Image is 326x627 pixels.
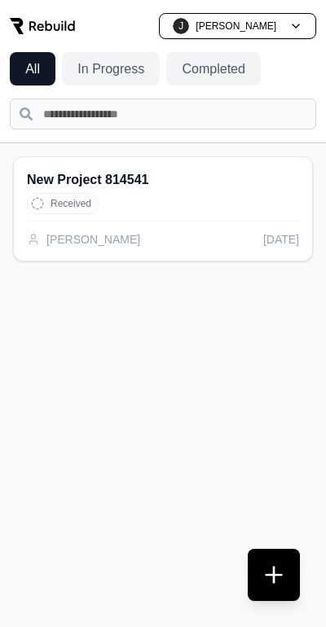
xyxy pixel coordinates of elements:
[51,197,91,210] p: Received
[27,231,140,248] div: [PERSON_NAME]
[166,52,261,85] button: Completed
[27,170,299,190] h2: New Project 814541
[173,18,189,34] span: J
[159,13,316,39] button: J[PERSON_NAME]
[10,18,75,34] img: Rebuild
[10,52,55,85] button: All
[62,52,160,85] button: In Progress
[196,20,276,33] p: [PERSON_NAME]
[263,231,299,248] div: [DATE]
